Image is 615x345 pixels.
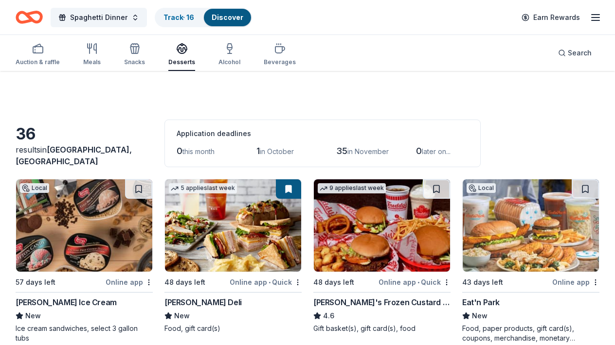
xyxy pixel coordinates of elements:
div: Alcohol [218,58,240,66]
span: later on... [422,147,451,155]
span: this month [182,147,215,155]
img: Image for Perry's Ice Cream [16,179,152,272]
div: 36 [16,124,153,144]
div: [PERSON_NAME] Deli [164,296,242,308]
img: Image for McAlister's Deli [165,179,301,272]
div: Ice cream sandwiches, select 3 gallon tubs [16,324,153,343]
div: Desserts [168,58,195,66]
button: Beverages [264,39,296,71]
div: [PERSON_NAME]'s Frozen Custard & Steakburgers [313,296,451,308]
a: Image for Freddy's Frozen Custard & Steakburgers9 applieslast week48 days leftOnline app•Quick[PE... [313,179,451,333]
div: Local [467,183,496,193]
span: [GEOGRAPHIC_DATA], [GEOGRAPHIC_DATA] [16,145,132,166]
span: • [417,278,419,286]
div: Food, gift card(s) [164,324,302,333]
span: 1 [256,146,260,156]
span: in November [347,147,389,155]
img: Image for Freddy's Frozen Custard & Steakburgers [314,179,450,272]
div: Auction & raffle [16,58,60,66]
div: Beverages [264,58,296,66]
div: 9 applies last week [318,183,386,193]
div: [PERSON_NAME] Ice Cream [16,296,117,308]
span: New [174,310,190,322]
button: Snacks [124,39,145,71]
span: 35 [336,146,347,156]
a: Image for Perry's Ice CreamLocal57 days leftOnline app[PERSON_NAME] Ice CreamNewIce cream sandwic... [16,179,153,343]
div: 48 days left [164,276,205,288]
span: New [25,310,41,322]
span: Spaghetti Dinner [70,12,127,23]
div: Gift basket(s), gift card(s), food [313,324,451,333]
a: Track· 16 [163,13,194,21]
div: 48 days left [313,276,354,288]
button: Auction & raffle [16,39,60,71]
div: Online app [106,276,153,288]
span: 0 [177,146,182,156]
button: Track· 16Discover [155,8,252,27]
img: Image for Eat'n Park [463,179,599,272]
a: Home [16,6,43,29]
div: results [16,144,153,167]
button: Search [550,43,599,63]
div: Online app Quick [379,276,451,288]
span: 0 [416,146,422,156]
div: Application deadlines [177,128,469,139]
button: Desserts [168,39,195,71]
a: Image for Eat'n ParkLocal43 days leftOnline appEat'n ParkNewFood, paper products, gift card(s), c... [462,179,599,343]
div: Snacks [124,58,145,66]
span: in October [260,147,294,155]
a: Discover [212,13,243,21]
div: Eat'n Park [462,296,500,308]
button: Meals [83,39,101,71]
div: 5 applies last week [169,183,237,193]
div: Local [20,183,49,193]
a: Image for McAlister's Deli5 applieslast week48 days leftOnline app•Quick[PERSON_NAME] DeliNewFood... [164,179,302,333]
button: Alcohol [218,39,240,71]
span: Search [568,47,592,59]
a: Earn Rewards [516,9,586,26]
div: 43 days left [462,276,503,288]
div: Online app Quick [230,276,302,288]
span: • [269,278,271,286]
div: Online app [552,276,599,288]
span: 4.6 [323,310,334,322]
button: Spaghetti Dinner [51,8,147,27]
div: 57 days left [16,276,55,288]
span: New [472,310,488,322]
span: in [16,145,132,166]
div: Meals [83,58,101,66]
div: Food, paper products, gift card(s), coupons, merchandise, monetary donations [462,324,599,343]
